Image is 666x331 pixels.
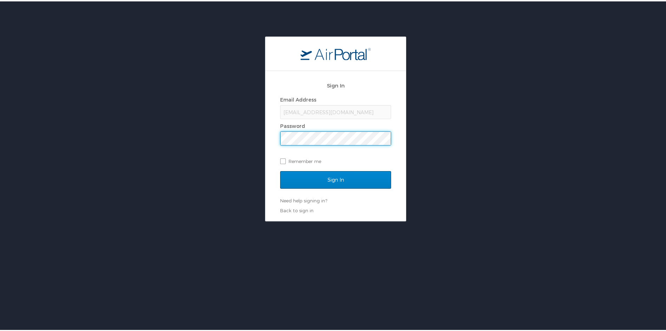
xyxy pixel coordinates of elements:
a: Need help signing in? [280,196,327,202]
a: Back to sign in [280,206,314,212]
input: Sign In [280,170,391,187]
img: logo [301,46,371,59]
label: Email Address [280,95,316,101]
h2: Sign In [280,80,391,88]
label: Password [280,122,305,128]
label: Remember me [280,155,391,165]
